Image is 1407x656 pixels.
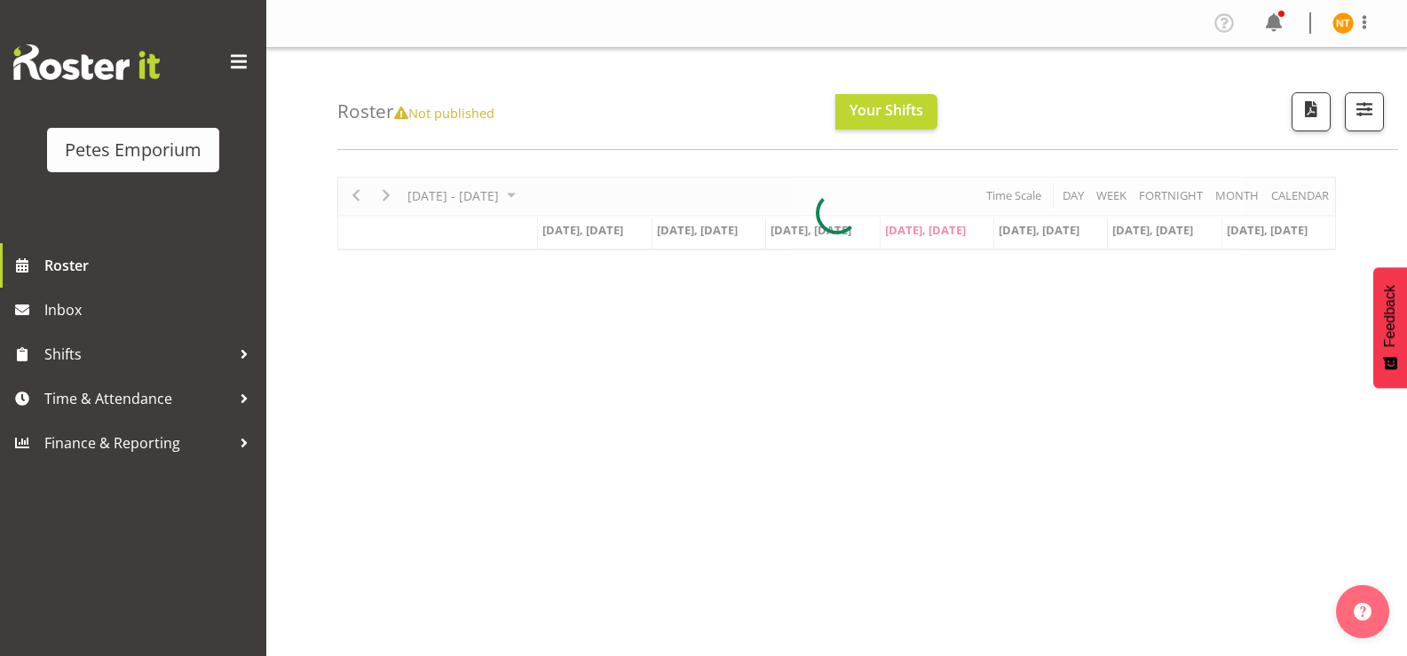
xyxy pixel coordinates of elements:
span: Time & Attendance [44,385,231,412]
span: Shifts [44,341,231,368]
h4: Roster [337,101,494,122]
button: Your Shifts [835,94,937,130]
img: help-xxl-2.png [1354,603,1371,620]
span: Finance & Reporting [44,430,231,456]
span: Inbox [44,296,257,323]
span: Your Shifts [850,100,923,120]
span: Roster [44,252,257,279]
span: Not published [394,104,494,122]
img: Rosterit website logo [13,44,160,80]
div: Petes Emporium [65,137,202,163]
span: Feedback [1382,285,1398,347]
img: nicole-thomson8388.jpg [1332,12,1354,34]
button: Feedback - Show survey [1373,267,1407,388]
button: Filter Shifts [1345,92,1384,131]
button: Download a PDF of the roster according to the set date range. [1292,92,1331,131]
